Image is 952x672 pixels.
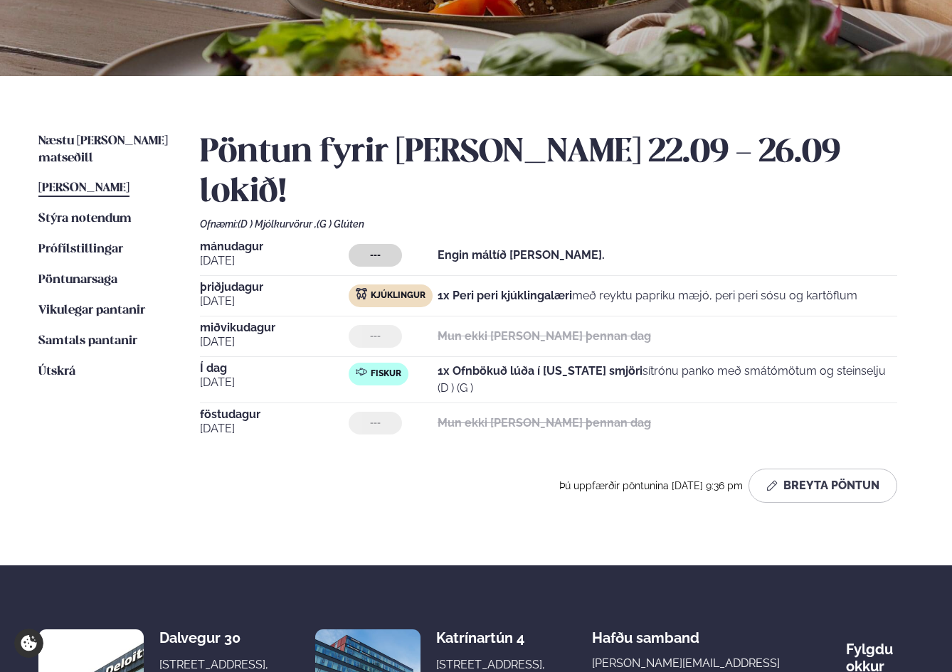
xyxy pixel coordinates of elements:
span: [DATE] [200,252,349,270]
a: Pöntunarsaga [38,272,117,289]
span: [DATE] [200,293,349,310]
a: Næstu [PERSON_NAME] matseðill [38,133,171,167]
p: með reyktu papriku mæjó, peri peri sósu og kartöflum [438,287,857,304]
a: Vikulegar pantanir [38,302,145,319]
span: Útskrá [38,366,75,378]
div: Katrínartún 4 [436,629,549,646]
span: Pöntunarsaga [38,274,117,286]
a: Cookie settings [14,629,43,658]
div: Dalvegur 30 [159,629,273,646]
span: Fiskur [371,368,401,380]
span: Vikulegar pantanir [38,304,145,316]
p: sítrónu panko með smátómötum og steinselju (D ) (G ) [438,363,897,397]
span: Samtals pantanir [38,335,137,347]
span: Kjúklingur [371,290,425,302]
span: --- [370,417,381,429]
span: Prófílstillingar [38,243,123,255]
span: miðvikudagur [200,322,349,334]
strong: Engin máltíð [PERSON_NAME]. [438,248,605,262]
span: Í dag [200,363,349,374]
span: [DATE] [200,420,349,437]
div: Ofnæmi: [200,218,914,230]
span: Næstu [PERSON_NAME] matseðill [38,135,168,164]
h2: Pöntun fyrir [PERSON_NAME] 22.09 - 26.09 lokið! [200,133,914,213]
span: (D ) Mjólkurvörur , [238,218,317,230]
span: (G ) Glúten [317,218,364,230]
span: [PERSON_NAME] [38,182,129,194]
strong: 1x Peri peri kjúklingalæri [438,289,572,302]
span: --- [370,331,381,342]
strong: Mun ekki [PERSON_NAME] þennan dag [438,416,651,430]
strong: Mun ekki [PERSON_NAME] þennan dag [438,329,651,343]
span: Stýra notendum [38,213,132,225]
img: chicken.svg [356,288,367,299]
span: --- [370,250,381,261]
span: föstudagur [200,409,349,420]
a: Útskrá [38,363,75,380]
button: Breyta Pöntun [749,469,897,503]
span: Þú uppfærðir pöntunina [DATE] 9:36 pm [559,480,743,491]
a: Prófílstillingar [38,241,123,258]
a: Samtals pantanir [38,333,137,350]
img: fish.svg [356,366,367,378]
span: mánudagur [200,241,349,252]
span: þriðjudagur [200,282,349,293]
span: [DATE] [200,334,349,351]
strong: 1x Ofnbökuð lúða í [US_STATE] smjöri [438,364,642,378]
a: Stýra notendum [38,210,132,228]
span: [DATE] [200,374,349,391]
a: [PERSON_NAME] [38,180,129,197]
span: Hafðu samband [592,618,699,646]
